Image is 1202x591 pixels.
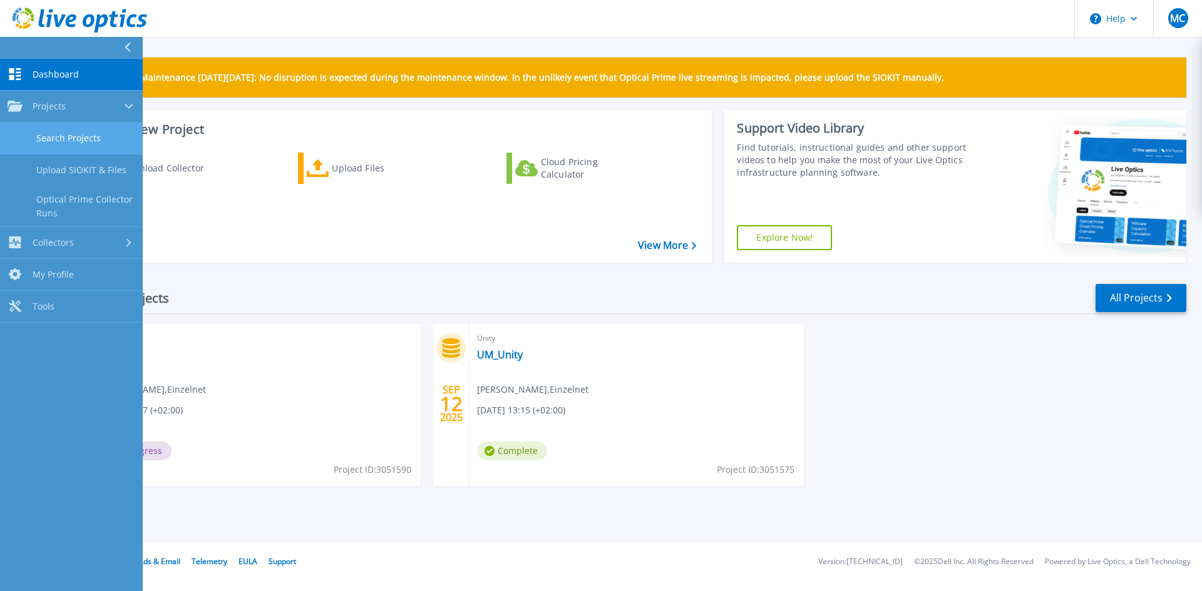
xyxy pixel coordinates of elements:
li: © 2025 Dell Inc. All Rights Reserved [914,558,1034,566]
a: Download Collector [89,153,229,184]
a: Telemetry [192,556,227,567]
span: Project ID: 3051590 [334,463,411,477]
a: Ads & Email [138,556,180,567]
div: Support Video Library [737,120,972,136]
span: Complete [477,442,547,460]
h3: Start a New Project [89,123,696,136]
a: View More [638,240,696,251]
li: Powered by Live Optics, a Dell Technology [1045,558,1191,566]
span: Project ID: 3051575 [717,463,794,477]
a: All Projects [1096,284,1186,312]
div: Upload Files [332,156,432,181]
div: SEP 2025 [439,381,463,427]
span: MC [1170,13,1185,23]
span: 12 [440,398,463,409]
span: Projects [33,101,66,112]
a: Upload Files [298,153,438,184]
a: Cloud Pricing Calculator [506,153,646,184]
a: UM_Unity [477,348,523,361]
a: EULA [239,556,257,567]
div: Find tutorials, instructional guides and other support videos to help you make the most of your L... [737,141,972,179]
li: Version: [TECHNICAL_ID] [818,558,903,566]
span: Collectors [33,237,74,248]
a: Support [269,556,296,567]
div: Cloud Pricing Calculator [541,156,641,181]
span: [PERSON_NAME] , Einzelnet [95,383,206,397]
span: [DATE] 13:15 (+02:00) [477,403,565,417]
p: Scheduled Maintenance [DATE][DATE]: No disruption is expected during the maintenance window. In t... [93,73,944,83]
span: Tools [33,301,54,312]
span: [PERSON_NAME] , Einzelnet [477,383,588,397]
a: Explore Now! [737,225,832,250]
span: My Profile [33,269,74,280]
div: Download Collector [121,156,221,181]
span: Unity [477,331,796,345]
span: Dashboard [33,69,79,80]
span: Optical Prime [95,331,413,345]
